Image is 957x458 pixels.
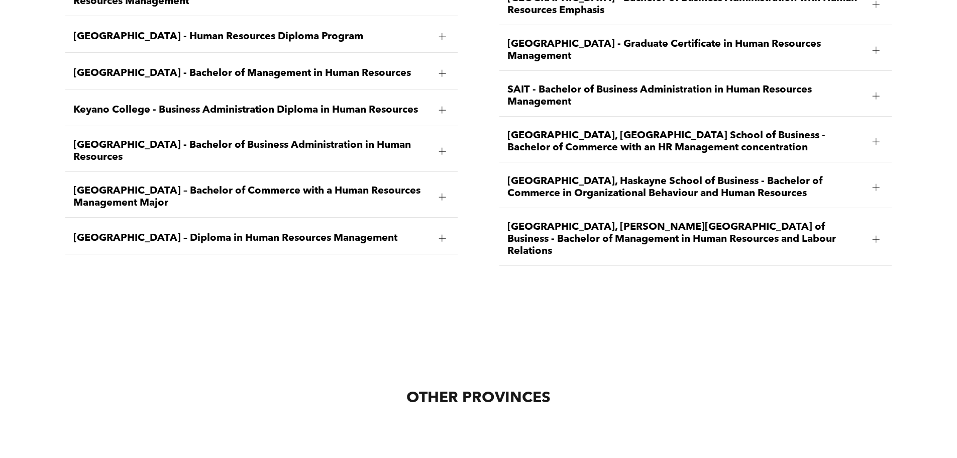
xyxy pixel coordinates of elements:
[73,104,431,116] span: Keyano College - Business Administration Diploma in Human Resources
[507,130,865,154] span: [GEOGRAPHIC_DATA], [GEOGRAPHIC_DATA] School of Business - Bachelor of Commerce with an HR Managem...
[73,67,431,79] span: [GEOGRAPHIC_DATA] - Bachelor of Management in Human Resources
[73,139,431,163] span: [GEOGRAPHIC_DATA] - Bachelor of Business Administration in Human Resources
[507,221,865,257] span: [GEOGRAPHIC_DATA], [PERSON_NAME][GEOGRAPHIC_DATA] of Business - Bachelor of Management in Human R...
[73,185,431,209] span: [GEOGRAPHIC_DATA] – Bachelor of Commerce with a Human Resources Management Major
[507,38,865,62] span: [GEOGRAPHIC_DATA] - Graduate Certificate in Human Resources Management
[73,232,431,244] span: [GEOGRAPHIC_DATA] – Diploma in Human Resources Management
[507,175,865,200] span: [GEOGRAPHIC_DATA], Haskayne School of Business - Bachelor of Commerce in Organizational Behaviour...
[73,31,431,43] span: [GEOGRAPHIC_DATA] - Human Resources Diploma Program
[406,391,551,406] span: OTHER PROVINCES
[507,84,865,108] span: SAIT - Bachelor of Business Administration in Human Resources Management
